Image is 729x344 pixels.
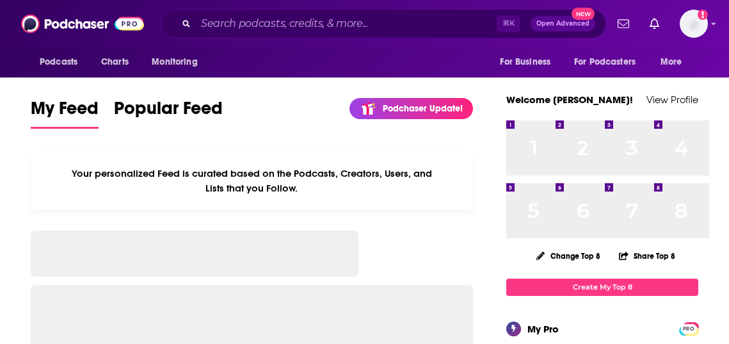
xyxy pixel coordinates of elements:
img: Podchaser - Follow, Share and Rate Podcasts [21,12,144,36]
button: open menu [652,50,698,74]
input: Search podcasts, credits, & more... [196,13,497,34]
span: Popular Feed [114,97,223,127]
span: More [661,53,682,71]
div: Search podcasts, credits, & more... [161,9,606,38]
a: Welcome [PERSON_NAME]! [506,94,633,106]
svg: Add a profile image [698,10,708,20]
span: Open Advanced [536,20,589,27]
button: Show profile menu [680,10,708,38]
a: Show notifications dropdown [613,13,634,35]
span: For Business [500,53,550,71]
button: Share Top 8 [618,243,676,268]
span: ⌘ K [497,15,520,32]
a: My Feed [31,97,99,129]
span: My Feed [31,97,99,127]
span: Charts [101,53,129,71]
div: Your personalized Feed is curated based on the Podcasts, Creators, Users, and Lists that you Follow. [31,152,473,210]
button: open menu [566,50,654,74]
span: Monitoring [152,53,197,71]
span: For Podcasters [574,53,636,71]
a: View Profile [646,94,698,106]
p: Podchaser Update! [383,103,463,114]
span: Podcasts [40,53,77,71]
button: open menu [31,50,94,74]
a: PRO [681,323,696,332]
button: Change Top 8 [529,248,608,264]
a: Create My Top 8 [506,279,698,296]
a: Show notifications dropdown [645,13,664,35]
span: Logged in as kindrieri [680,10,708,38]
button: open menu [491,50,566,74]
a: Charts [93,50,136,74]
button: Open AdvancedNew [531,16,595,31]
span: PRO [681,324,696,334]
img: User Profile [680,10,708,38]
a: Popular Feed [114,97,223,129]
button: open menu [143,50,214,74]
span: New [572,8,595,20]
div: My Pro [527,323,559,335]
